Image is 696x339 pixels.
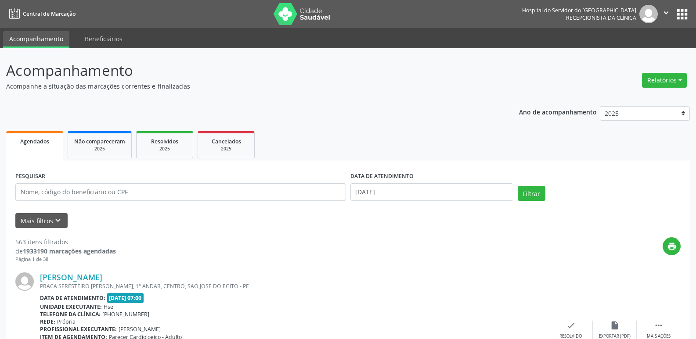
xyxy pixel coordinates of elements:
a: Acompanhamento [3,31,69,48]
div: 2025 [204,146,248,152]
button: Filtrar [518,186,545,201]
span: Hse [104,303,113,310]
span: Recepcionista da clínica [566,14,636,21]
div: 2025 [143,146,187,152]
span: Própria [57,318,76,325]
a: [PERSON_NAME] [40,272,102,282]
input: Selecione um intervalo [350,183,513,201]
div: PRACA SERESTEIRO [PERSON_NAME], 1º ANDAR, CENTRO, SAO JOSE DO EGITO - PE [40,282,549,290]
i: keyboard_arrow_down [53,216,63,225]
i: print [667,242,677,251]
button: print [663,237,681,255]
div: Página 1 de 38 [15,256,116,263]
i: insert_drive_file [610,321,620,330]
span: [DATE] 07:00 [107,293,144,303]
label: DATA DE ATENDIMENTO [350,170,414,183]
button:  [658,5,674,23]
strong: 1933190 marcações agendadas [23,247,116,255]
div: 2025 [74,146,125,152]
img: img [15,272,34,291]
button: Relatórios [642,73,687,88]
span: [PERSON_NAME] [119,325,161,333]
i:  [654,321,664,330]
b: Unidade executante: [40,303,102,310]
button: apps [674,7,690,22]
p: Acompanhamento [6,60,485,82]
img: img [639,5,658,23]
input: Nome, código do beneficiário ou CPF [15,183,346,201]
i: check [566,321,576,330]
span: Agendados [20,138,49,145]
label: PESQUISAR [15,170,45,183]
span: Resolvidos [151,138,178,145]
b: Rede: [40,318,55,325]
p: Acompanhe a situação das marcações correntes e finalizadas [6,82,485,91]
span: Não compareceram [74,138,125,145]
span: Cancelados [212,138,241,145]
button: Mais filtroskeyboard_arrow_down [15,213,68,228]
div: Hospital do Servidor do [GEOGRAPHIC_DATA] [522,7,636,14]
b: Telefone da clínica: [40,310,101,318]
b: Data de atendimento: [40,294,105,302]
p: Ano de acompanhamento [519,106,597,117]
a: Beneficiários [79,31,129,46]
div: de [15,246,116,256]
a: Central de Marcação [6,7,76,21]
i:  [661,8,671,18]
span: [PHONE_NUMBER] [102,310,149,318]
div: 563 itens filtrados [15,237,116,246]
b: Profissional executante: [40,325,117,333]
span: Central de Marcação [23,10,76,18]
